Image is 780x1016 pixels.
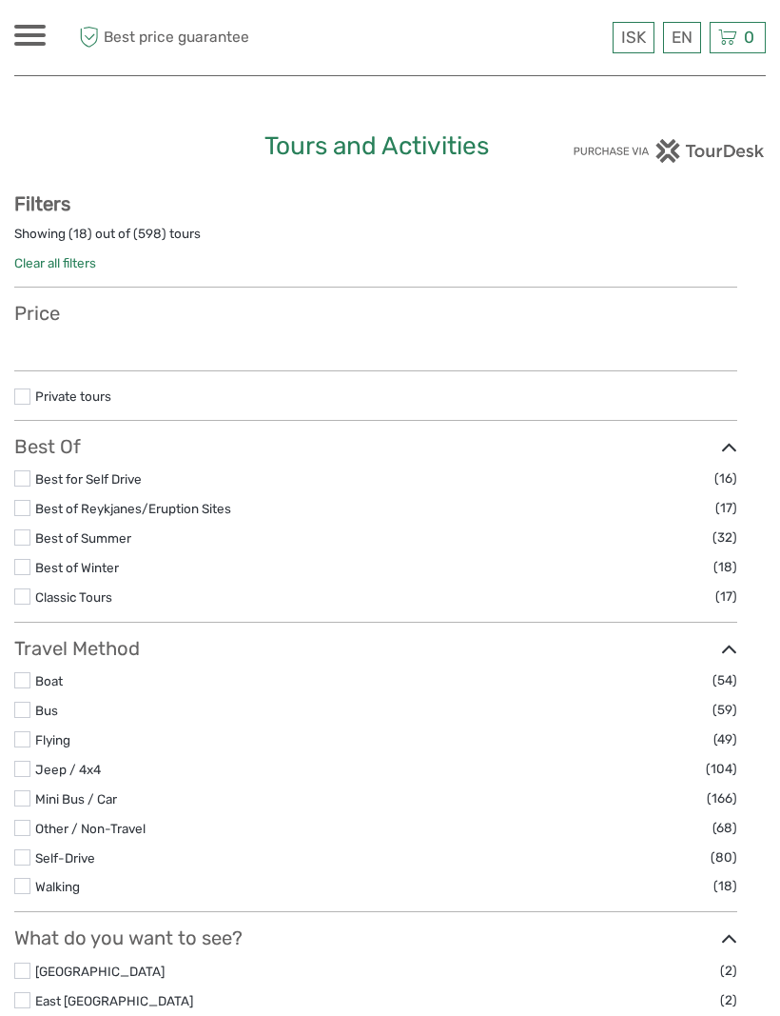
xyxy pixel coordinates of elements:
[720,960,737,982] span: (2)
[707,787,737,809] span: (166)
[621,28,646,47] span: ISK
[35,732,70,747] a: Flying
[712,699,737,721] span: (59)
[715,497,737,519] span: (17)
[35,821,146,836] a: Other / Non-Travel
[14,192,70,215] strong: Filters
[14,637,737,660] h3: Travel Method
[14,255,96,270] a: Clear all filters
[14,302,737,325] h3: Price
[35,993,193,1008] a: East [GEOGRAPHIC_DATA]
[73,225,88,243] label: 18
[35,673,63,688] a: Boat
[720,989,737,1011] span: (2)
[713,728,737,750] span: (49)
[712,527,737,548] span: (32)
[35,589,112,605] a: Classic Tours
[713,556,737,578] span: (18)
[35,501,231,516] a: Best of Reykjanes/Eruption Sites
[138,225,162,243] label: 598
[35,964,165,979] a: [GEOGRAPHIC_DATA]
[35,471,142,487] a: Best for Self Drive
[712,669,737,691] span: (54)
[706,758,737,780] span: (104)
[35,791,117,807] a: Mini Bus / Car
[264,131,515,162] h1: Tours and Activities
[14,435,737,458] h3: Best Of
[35,530,131,546] a: Best of Summer
[663,22,701,53] div: EN
[35,879,80,894] a: Walking
[713,875,737,897] span: (18)
[35,762,101,777] a: Jeep / 4x4
[74,22,249,53] span: Best price guarantee
[14,926,737,949] h3: What do you want to see?
[35,388,111,404] a: Private tours
[714,468,737,489] span: (16)
[715,586,737,608] span: (17)
[741,28,757,47] span: 0
[712,817,737,839] span: (68)
[35,560,119,575] a: Best of Winter
[35,850,95,866] a: Self-Drive
[573,139,766,163] img: PurchaseViaTourDesk.png
[711,847,737,868] span: (80)
[14,225,737,254] div: Showing ( ) out of ( ) tours
[35,703,58,718] a: Bus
